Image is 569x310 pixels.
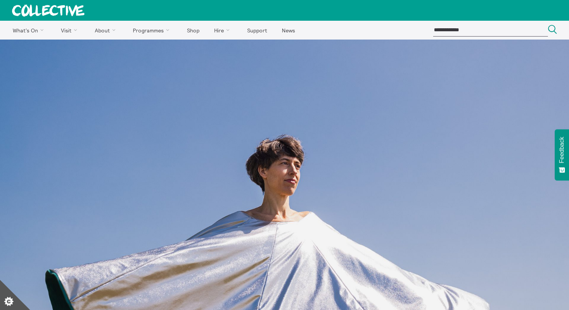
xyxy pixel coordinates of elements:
a: Programmes [126,21,179,40]
a: What's On [6,21,53,40]
span: Feedback [558,137,565,163]
a: Support [240,21,274,40]
button: Feedback - Show survey [555,129,569,180]
a: Shop [180,21,206,40]
a: Hire [208,21,239,40]
a: Visit [55,21,87,40]
a: News [275,21,301,40]
a: About [88,21,125,40]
